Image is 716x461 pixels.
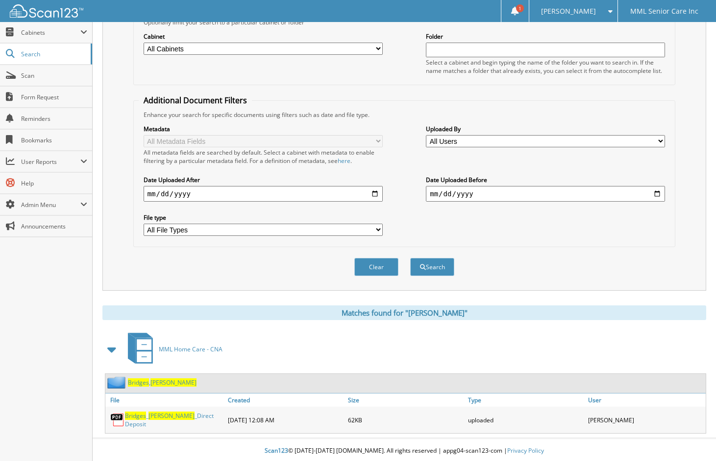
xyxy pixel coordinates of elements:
span: Help [21,179,87,187]
span: Scan [21,71,87,80]
span: Reminders [21,115,87,123]
div: All metadata fields are searched by default. Select a cabinet with metadata to enable filtering b... [144,148,383,165]
span: Search [21,50,86,58]
span: Bridges [125,412,146,420]
span: Bridges [128,378,149,387]
a: Privacy Policy [507,446,544,455]
div: Enhance your search for specific documents using filters such as date and file type. [139,111,670,119]
span: Announcements [21,222,87,230]
label: Cabinet [144,32,383,41]
div: uploaded [466,409,586,431]
img: folder2.png [107,376,128,389]
span: Cabinets [21,28,80,37]
label: Uploaded By [426,125,665,133]
legend: Additional Document Filters [139,95,252,106]
span: Bookmarks [21,136,87,144]
span: Scan123 [265,446,288,455]
button: Clear [354,258,398,276]
input: start [144,186,383,202]
span: [PERSON_NAME] [148,412,195,420]
a: File [105,393,225,407]
div: Optionally limit your search to a particular cabinet or folder [139,18,670,26]
label: File type [144,213,383,222]
button: Search [410,258,454,276]
span: [PERSON_NAME] [150,378,197,387]
a: Type [466,393,586,407]
img: PDF.png [110,413,125,427]
a: Bridges_[PERSON_NAME]_Direct Deposit [125,412,223,428]
a: Created [225,393,346,407]
span: MML Senior Care Inc [630,8,698,14]
div: Matches found for "[PERSON_NAME]" [102,305,706,320]
div: [DATE] 12:08 AM [225,409,346,431]
input: end [426,186,665,202]
div: 62KB [346,409,466,431]
label: Date Uploaded After [144,176,383,184]
a: Size [346,393,466,407]
label: Folder [426,32,665,41]
div: Select a cabinet and begin typing the name of the folder you want to search in. If the name match... [426,58,665,75]
a: MML Home Care - CNA [122,330,222,369]
div: [PERSON_NAME] [586,409,706,431]
span: User Reports [21,158,80,166]
a: User [586,393,706,407]
span: 1 [516,4,524,12]
label: Date Uploaded Before [426,176,665,184]
span: MML Home Care - CNA [159,345,222,353]
img: scan123-logo-white.svg [10,4,83,18]
label: Metadata [144,125,383,133]
iframe: Chat Widget [667,414,716,461]
span: Admin Menu [21,201,80,209]
a: Bridges,[PERSON_NAME] [128,378,197,387]
span: Form Request [21,93,87,101]
a: here [338,157,350,165]
span: [PERSON_NAME] [541,8,596,14]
